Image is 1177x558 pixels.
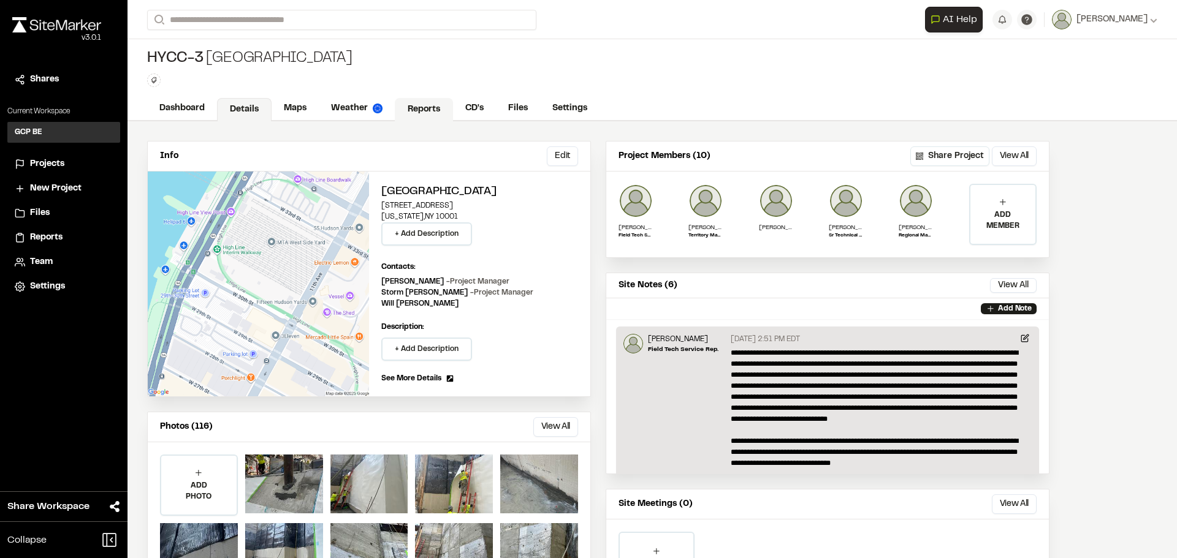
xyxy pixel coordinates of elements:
[688,223,723,232] p: [PERSON_NAME]
[731,334,800,345] p: [DATE] 2:51 PM EDT
[381,298,459,309] p: Will [PERSON_NAME]
[217,98,272,121] a: Details
[147,10,169,30] button: Search
[533,417,578,437] button: View All
[619,232,653,239] p: Field Tech Service Rep.
[381,262,416,273] p: Contacts:
[30,206,50,220] span: Files
[619,184,653,218] img: James Rosso
[496,97,540,120] a: Files
[759,223,793,232] p: [PERSON_NAME]
[470,290,533,296] span: - Project Manager
[272,97,319,120] a: Maps
[160,149,178,163] p: Info
[147,97,217,120] a: Dashboard
[619,223,653,232] p: [PERSON_NAME]
[1076,13,1148,26] span: [PERSON_NAME]
[30,157,64,171] span: Projects
[899,184,933,218] img: Craig Boucher
[925,7,983,32] button: Open AI Assistant
[453,97,496,120] a: CD's
[381,200,578,211] p: [STREET_ADDRESS]
[648,345,718,354] p: Field Tech Service Rep.
[446,279,509,285] span: - Project Manager
[998,303,1032,314] p: Add Note
[990,278,1037,293] button: View All
[147,49,204,69] span: HYCC-3
[15,280,113,293] a: Settings
[910,146,989,166] button: Share Project
[619,149,710,163] p: Project Members (10)
[381,276,509,287] p: [PERSON_NAME]
[943,12,977,27] span: AI Help
[12,17,101,32] img: rebrand.png
[15,127,42,138] h3: GCP BE
[381,322,578,333] p: Description:
[7,499,90,514] span: Share Workspace
[15,73,113,86] a: Shares
[540,97,600,120] a: Settings
[147,49,352,69] div: [GEOGRAPHIC_DATA]
[970,209,1035,232] p: ADD MEMBER
[619,279,677,292] p: Site Notes (6)
[30,255,53,269] span: Team
[381,222,472,246] button: + Add Description
[648,334,718,345] p: [PERSON_NAME]
[30,182,82,195] span: New Project
[395,98,453,121] a: Reports
[15,206,113,220] a: Files
[899,223,933,232] p: [PERSON_NAME]
[15,255,113,269] a: Team
[15,231,113,244] a: Reports
[381,287,533,298] p: Storm [PERSON_NAME]
[381,337,472,361] button: + Add Description
[30,231,63,244] span: Reports
[30,280,65,293] span: Settings
[925,7,988,32] div: Open AI Assistant
[1052,10,1072,29] img: User
[899,232,933,239] p: Regional Manager
[381,184,578,200] h2: [GEOGRAPHIC_DATA]
[30,73,59,86] span: Shares
[161,480,237,502] p: ADD PHOTO
[15,157,113,171] a: Projects
[7,106,120,117] p: Current Workspace
[319,97,395,120] a: Weather
[759,184,793,218] img: Kelley Panariello
[688,232,723,239] p: Territory Manager
[829,184,863,218] img: Dennis Brown
[619,497,693,511] p: Site Meetings (0)
[12,32,101,43] div: Oh geez...please don't...
[829,223,863,232] p: [PERSON_NAME]
[15,182,113,195] a: New Project
[688,184,723,218] img: Brad
[1052,10,1157,29] button: [PERSON_NAME]
[381,373,441,384] span: See More Details
[547,146,578,166] button: Edit
[623,334,643,353] img: James Rosso
[381,211,578,222] p: [US_STATE] , NY 10001
[829,232,863,239] p: Sr Technical Services
[160,420,213,434] p: Photos (116)
[373,104,383,113] img: precipai.png
[992,494,1037,514] button: View All
[992,146,1037,166] button: View All
[147,74,161,87] button: Edit Tags
[7,533,47,548] span: Collapse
